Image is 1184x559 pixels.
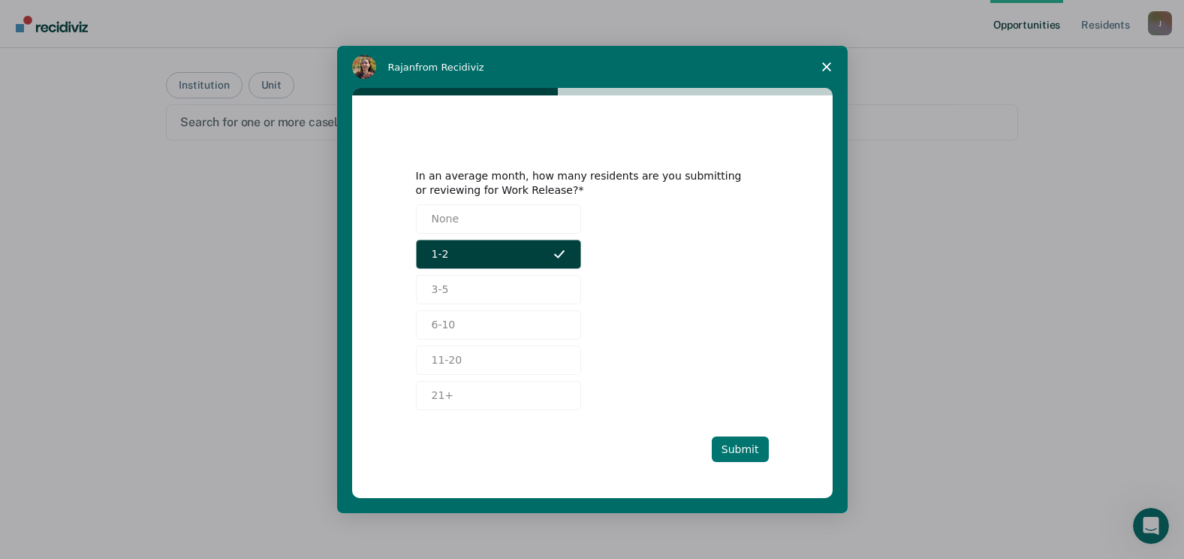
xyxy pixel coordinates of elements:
span: 11-20 [432,352,462,368]
button: 6-10 [416,310,581,340]
span: 6-10 [432,317,456,333]
button: None [416,204,581,234]
span: 21+ [432,388,454,403]
button: 1-2 [416,240,581,269]
span: None [432,211,459,227]
img: Profile image for Rajan [352,55,376,79]
span: 1-2 [432,246,449,262]
span: 3-5 [432,282,449,298]
div: In an average month, how many residents are you submitting or reviewing for Work Release? [416,169,746,196]
button: 21+ [416,381,581,410]
button: 11-20 [416,346,581,375]
button: 3-5 [416,275,581,304]
span: from Recidiviz [415,62,484,73]
span: Close survey [806,46,848,88]
span: Rajan [388,62,416,73]
button: Submit [712,437,769,462]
